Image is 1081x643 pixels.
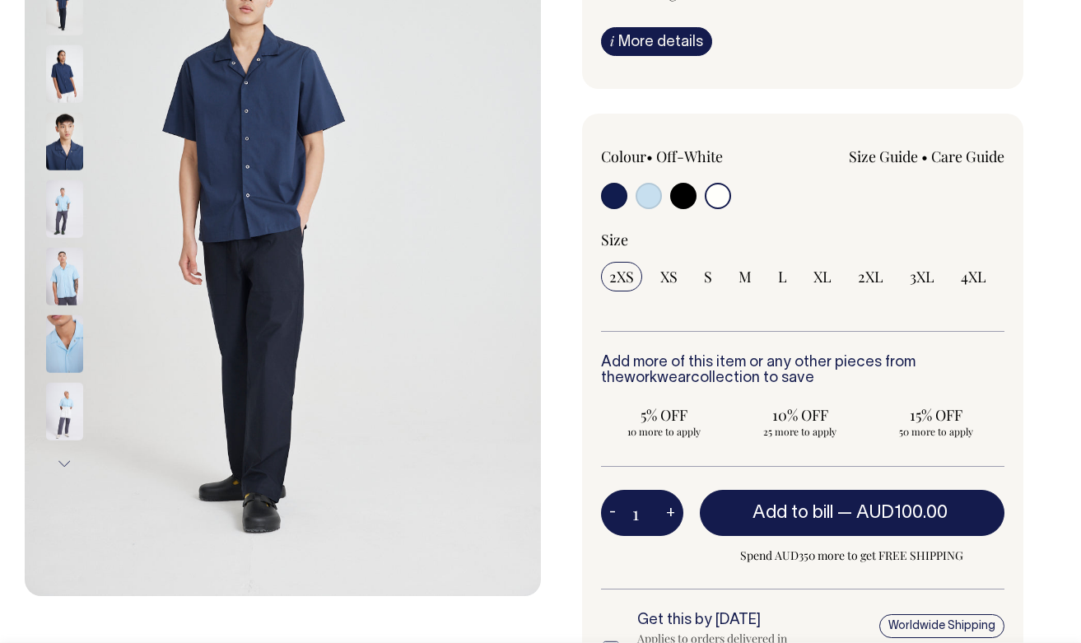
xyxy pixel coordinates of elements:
[881,405,990,425] span: 15% OFF
[745,405,855,425] span: 10% OFF
[837,505,952,521] span: —
[609,405,719,425] span: 5% OFF
[858,267,883,287] span: 2XL
[46,113,83,170] img: dark-navy
[658,496,683,529] button: +
[953,262,995,291] input: 4XL
[921,147,928,166] span: •
[52,445,77,482] button: Next
[813,267,832,287] span: XL
[637,613,821,629] h6: Get this by [DATE]
[849,147,918,166] a: Size Guide
[881,425,990,438] span: 50 more to apply
[696,262,720,291] input: S
[700,546,1005,566] span: Spend AUD350 more to get FREE SHIPPING
[652,262,686,291] input: XS
[46,383,83,440] img: true-blue
[46,45,83,103] img: dark-navy
[46,180,83,238] img: true-blue
[601,496,624,529] button: -
[745,425,855,438] span: 25 more to apply
[656,147,723,166] label: Off-White
[610,32,614,49] span: i
[46,248,83,305] img: true-blue
[700,490,1005,536] button: Add to bill —AUD100.00
[850,262,892,291] input: 2XL
[660,267,678,287] span: XS
[601,230,1005,249] div: Size
[778,267,787,287] span: L
[739,267,752,287] span: M
[624,371,691,385] a: workwear
[601,147,762,166] div: Colour
[961,267,986,287] span: 4XL
[753,505,833,521] span: Add to bill
[931,147,1004,166] a: Care Guide
[737,400,863,443] input: 10% OFF 25 more to apply
[805,262,840,291] input: XL
[601,355,1005,388] h6: Add more of this item or any other pieces from the collection to save
[730,262,760,291] input: M
[646,147,653,166] span: •
[601,27,712,56] a: iMore details
[601,262,642,291] input: 2XS
[770,262,795,291] input: L
[704,267,712,287] span: S
[910,267,934,287] span: 3XL
[601,400,727,443] input: 5% OFF 10 more to apply
[902,262,943,291] input: 3XL
[856,505,948,521] span: AUD100.00
[873,400,999,443] input: 15% OFF 50 more to apply
[609,267,634,287] span: 2XS
[46,315,83,373] img: true-blue
[609,425,719,438] span: 10 more to apply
